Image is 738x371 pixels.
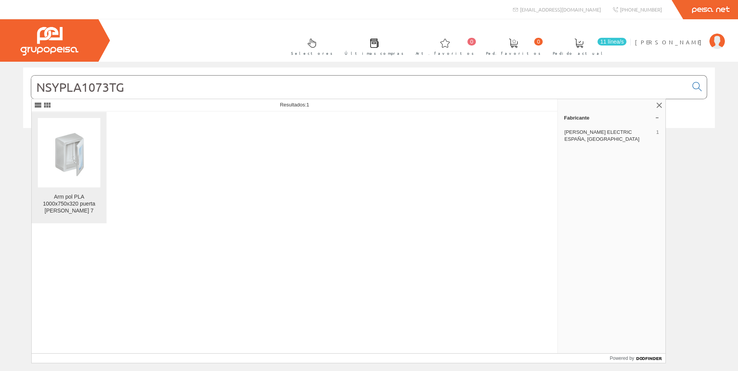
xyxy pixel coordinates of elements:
span: Selectores [291,49,333,57]
a: Arm pol PLA 1000x750x320 puerta vidrio 7 Arm pol PLA 1000x750x320 puerta [PERSON_NAME] 7 [32,112,107,223]
a: [PERSON_NAME] [635,32,725,39]
span: 0 [534,38,543,46]
span: Art. favoritos [416,49,474,57]
span: Ped. favoritos [486,49,541,57]
img: Grupo Peisa [20,27,78,56]
a: Últimas compras [337,32,408,60]
span: 0 [467,38,476,46]
img: Arm pol PLA 1000x750x320 puerta vidrio 7 [38,121,100,184]
span: 1 [306,102,309,108]
a: Selectores [283,32,337,60]
span: Pedido actual [553,49,605,57]
span: [PHONE_NUMBER] [620,6,662,13]
input: Buscar... [31,76,688,99]
span: [PERSON_NAME] ELECTRIC ESPAÑA, [GEOGRAPHIC_DATA] [564,129,653,143]
a: 11 línea/s Pedido actual [545,32,628,60]
span: Powered by [610,355,634,362]
span: [PERSON_NAME] [635,38,706,46]
span: [EMAIL_ADDRESS][DOMAIN_NAME] [520,6,601,13]
div: Arm pol PLA 1000x750x320 puerta [PERSON_NAME] 7 [38,194,100,214]
span: 1 [656,129,659,143]
div: © Grupo Peisa [23,138,715,144]
span: Resultados: [280,102,309,108]
span: Últimas compras [345,49,404,57]
a: Fabricante [558,111,665,124]
span: 11 línea/s [598,38,626,46]
a: Powered by [610,354,666,363]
